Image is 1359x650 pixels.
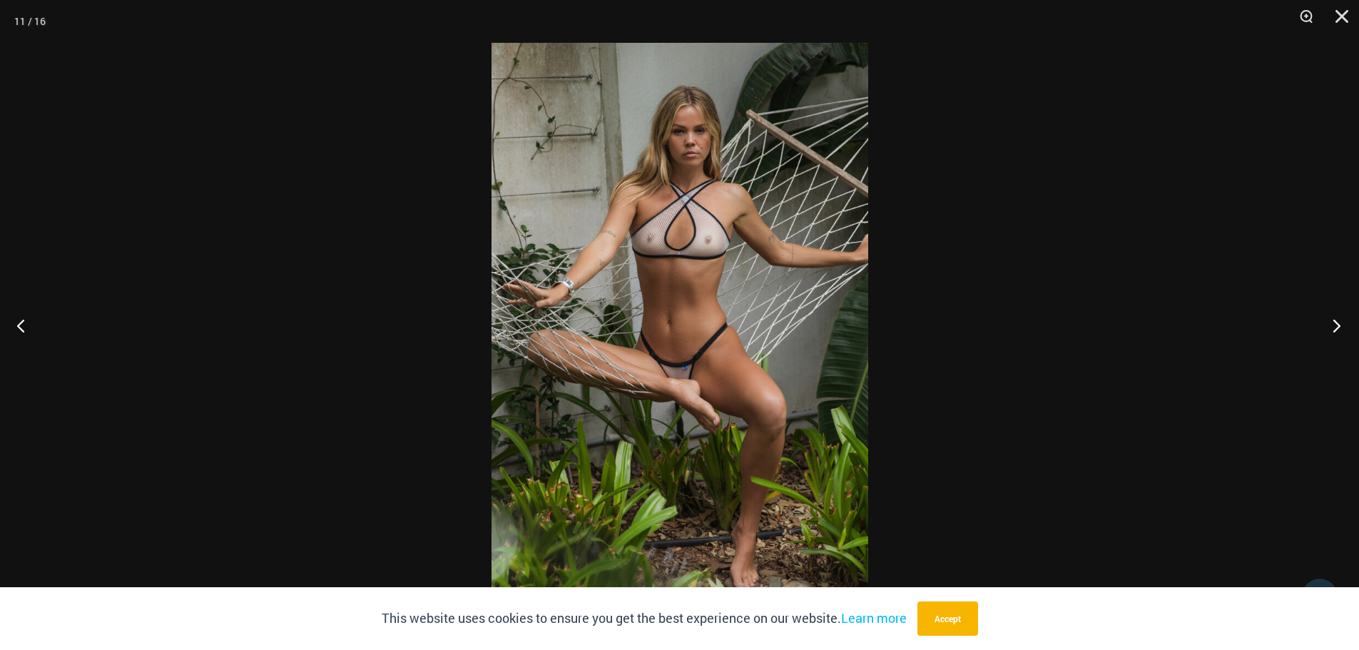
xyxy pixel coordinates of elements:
a: Learn more [841,609,907,626]
button: Next [1305,290,1359,361]
button: Accept [917,601,978,636]
div: 11 / 16 [14,11,46,32]
p: This website uses cookies to ensure you get the best experience on our website. [382,608,907,629]
img: Trade Winds IvoryInk 384 Top 469 Thong 04 [492,43,868,607]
